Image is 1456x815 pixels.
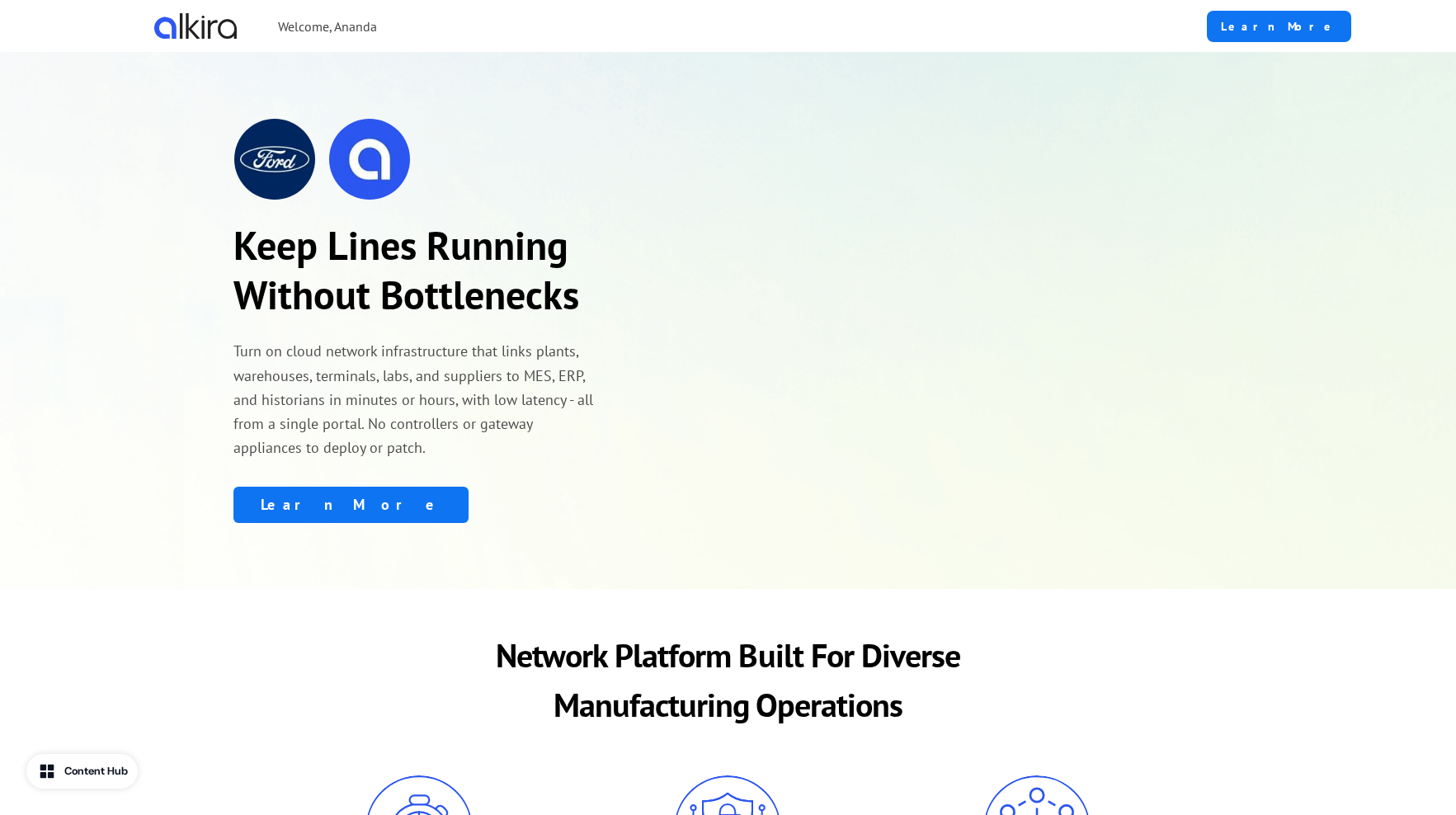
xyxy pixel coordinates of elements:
[468,630,989,729] p: Network Platform Built For Diverse Manufacturing Operations
[64,763,128,780] div: Content Hub
[233,339,600,459] p: Turn on cloud network infrastructure that links plants, warehouses, terminals, labs, and supplier...
[233,220,600,319] p: Keep Lines Running Without Bottlenecks
[233,487,469,523] a: Learn More
[26,754,138,789] button: Content Hub
[278,16,377,36] p: Welcome, Ananda
[1207,11,1351,42] a: Learn More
